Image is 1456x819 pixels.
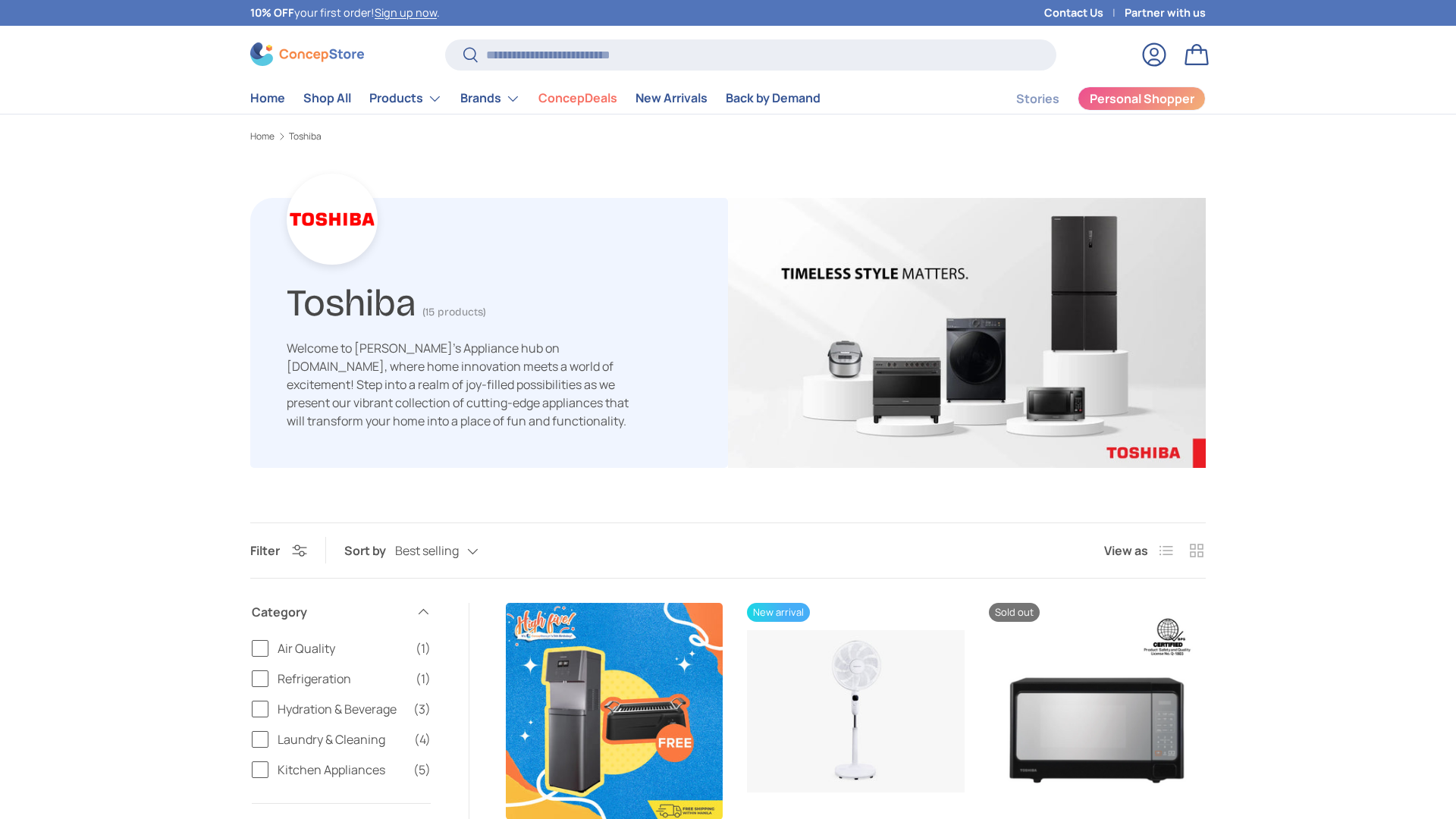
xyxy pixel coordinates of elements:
[344,541,395,560] label: Sort by
[250,83,821,114] nav: Primary
[635,83,708,113] a: New Arrivals
[360,83,451,114] summary: Products
[287,275,416,325] h1: Toshiba
[416,670,431,688] span: (1)
[250,83,285,113] a: Home
[1090,93,1194,105] span: Personal Shopper
[451,83,529,114] summary: Brands
[726,83,821,113] a: Back by Demand
[728,198,1206,468] img: Toshiba
[278,761,404,779] span: Kitchen Appliances
[1104,541,1148,560] span: View as
[287,339,643,430] p: Welcome to [PERSON_NAME]'s Appliance hub on [DOMAIN_NAME], where home innovation meets a world of...
[989,603,1040,622] span: Sold out
[414,730,431,748] span: (4)
[303,83,351,113] a: Shop All
[460,83,520,114] a: Brands
[252,585,431,639] summary: Category
[1044,5,1125,21] a: Contact Us
[395,538,509,564] button: Best selling
[980,83,1206,114] nav: Secondary
[278,730,405,748] span: Laundry & Cleaning
[250,542,307,559] button: Filter
[747,603,810,622] span: New arrival
[1016,84,1059,114] a: Stories
[250,5,294,20] strong: 10% OFF
[278,700,404,718] span: Hydration & Beverage
[375,5,437,20] a: Sign up now
[416,639,431,657] span: (1)
[250,132,275,141] a: Home
[289,132,322,141] a: Toshiba
[395,544,459,558] span: Best selling
[1125,5,1206,21] a: Partner with us
[278,639,406,657] span: Air Quality
[250,542,280,559] span: Filter
[413,700,431,718] span: (3)
[250,42,364,66] img: ConcepStore
[422,306,486,318] span: (15 products)
[413,761,431,779] span: (5)
[250,5,440,21] p: your first order! .
[250,130,1206,143] nav: Breadcrumbs
[1078,86,1206,111] a: Personal Shopper
[252,603,406,621] span: Category
[369,83,442,114] a: Products
[278,670,406,688] span: Refrigeration
[538,83,617,113] a: ConcepDeals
